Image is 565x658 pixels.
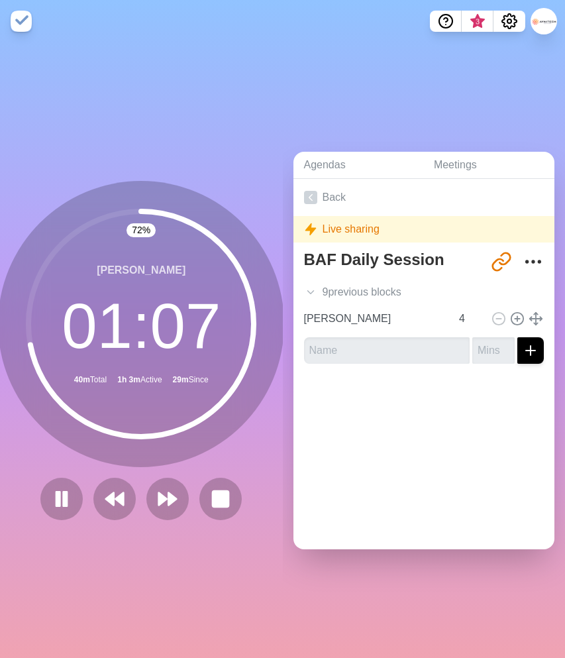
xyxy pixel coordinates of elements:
button: What’s new [462,11,493,32]
a: Back [293,179,555,216]
input: Mins [454,305,486,332]
img: timeblocks logo [11,11,32,32]
input: Name [304,337,470,364]
span: s [396,284,401,300]
div: 9 previous block [293,279,555,305]
span: 3 [472,17,483,27]
input: Mins [472,337,515,364]
button: Help [430,11,462,32]
input: Name [299,305,452,332]
button: More [520,248,546,275]
button: Settings [493,11,525,32]
a: Agendas [293,152,423,179]
button: Share link [488,248,515,275]
a: Meetings [423,152,554,179]
div: Live sharing [293,216,555,243]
